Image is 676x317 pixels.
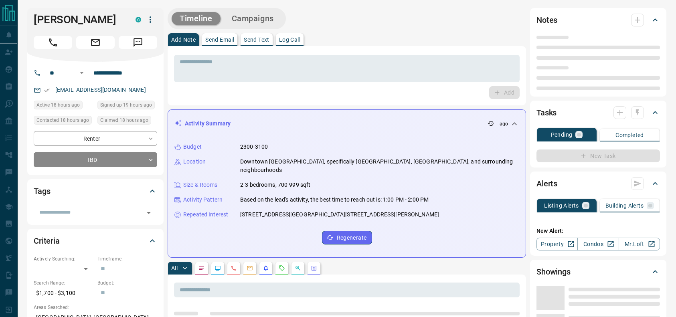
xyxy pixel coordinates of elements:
span: Signed up 19 hours ago [100,101,152,109]
p: Building Alerts [605,203,644,208]
div: Mon Aug 18 2025 [34,101,93,112]
span: Active 18 hours ago [36,101,80,109]
h1: [PERSON_NAME] [34,13,123,26]
p: Send Text [244,37,269,42]
button: Regenerate [322,231,372,244]
a: Condos [577,238,619,250]
div: Tags [34,182,157,201]
p: 2-3 bedrooms, 700-999 sqft [240,181,310,189]
p: Areas Searched: [34,304,157,311]
div: Mon Aug 18 2025 [97,101,157,112]
p: All [171,265,178,271]
h2: Notes [536,14,557,26]
p: Pending [551,132,573,137]
div: Renter [34,131,157,146]
svg: Lead Browsing Activity [215,265,221,271]
svg: Listing Alerts [263,265,269,271]
div: Tasks [536,103,660,122]
button: Open [143,207,154,218]
p: Budget: [97,279,157,287]
p: Budget [183,143,202,151]
button: Campaigns [224,12,282,25]
div: Showings [536,262,660,281]
p: Activity Pattern [183,196,223,204]
div: condos.ca [136,17,141,22]
p: Send Email [205,37,234,42]
p: -- ago [496,120,508,127]
h2: Showings [536,265,571,278]
p: Add Note [171,37,196,42]
a: [EMAIL_ADDRESS][DOMAIN_NAME] [55,87,146,93]
svg: Agent Actions [311,265,317,271]
p: 2300-3100 [240,143,268,151]
p: Based on the lead's activity, the best time to reach out is: 1:00 PM - 2:00 PM [240,196,429,204]
div: Alerts [536,174,660,193]
svg: Notes [198,265,205,271]
p: Repeated Interest [183,210,228,219]
h2: Tasks [536,106,557,119]
button: Timeline [172,12,221,25]
svg: Emails [247,265,253,271]
div: TBD [34,152,157,167]
div: Criteria [34,231,157,250]
svg: Email Verified [44,87,50,93]
a: Property [536,238,578,250]
p: Listing Alerts [544,203,579,208]
svg: Opportunities [295,265,301,271]
div: Notes [536,10,660,30]
button: Open [77,68,87,78]
p: Log Call [279,37,300,42]
div: Activity Summary-- ago [174,116,519,131]
span: Email [76,36,115,49]
div: Mon Aug 18 2025 [34,116,93,127]
p: New Alert: [536,227,660,235]
svg: Requests [279,265,285,271]
p: Actively Searching: [34,255,93,262]
span: Call [34,36,72,49]
p: [STREET_ADDRESS][GEOGRAPHIC_DATA][STREET_ADDRESS][PERSON_NAME] [240,210,439,219]
span: Contacted 18 hours ago [36,116,89,124]
svg: Calls [231,265,237,271]
div: Mon Aug 18 2025 [97,116,157,127]
p: Downtown [GEOGRAPHIC_DATA], specifically [GEOGRAPHIC_DATA], [GEOGRAPHIC_DATA], and surrounding ne... [240,157,519,174]
h2: Criteria [34,234,60,247]
a: Mr.Loft [619,238,660,250]
span: Message [119,36,157,49]
p: Location [183,157,206,166]
p: Activity Summary [185,119,231,128]
p: Completed [615,132,644,138]
p: Size & Rooms [183,181,218,189]
p: Search Range: [34,279,93,287]
h2: Tags [34,185,50,198]
h2: Alerts [536,177,557,190]
p: Timeframe: [97,255,157,262]
p: $1,700 - $3,100 [34,287,93,300]
span: Claimed 18 hours ago [100,116,148,124]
